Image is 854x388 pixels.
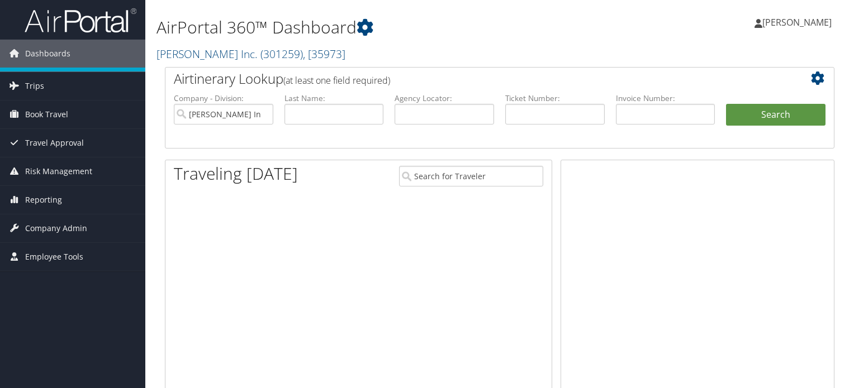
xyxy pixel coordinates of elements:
span: Employee Tools [25,243,83,271]
span: Company Admin [25,214,87,242]
span: ( 301259 ) [260,46,303,61]
h1: Traveling [DATE] [174,162,298,185]
h1: AirPortal 360™ Dashboard [156,16,614,39]
label: Agency Locator: [395,93,494,104]
a: [PERSON_NAME] [755,6,843,39]
span: Dashboards [25,40,70,68]
label: Last Name: [284,93,384,104]
a: [PERSON_NAME] Inc. [156,46,345,61]
span: [PERSON_NAME] [762,16,832,28]
span: Risk Management [25,157,92,185]
span: Reporting [25,186,62,214]
input: Search for Traveler [399,166,543,186]
h2: Airtinerary Lookup [174,69,770,88]
span: , [ 35973 ] [303,46,345,61]
label: Company - Division: [174,93,273,104]
label: Ticket Number: [505,93,605,104]
img: airportal-logo.png [25,7,136,33]
span: Trips [25,72,44,100]
span: (at least one field required) [283,74,390,87]
span: Book Travel [25,100,68,128]
span: Travel Approval [25,129,84,157]
button: Search [726,104,825,126]
label: Invoice Number: [616,93,715,104]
